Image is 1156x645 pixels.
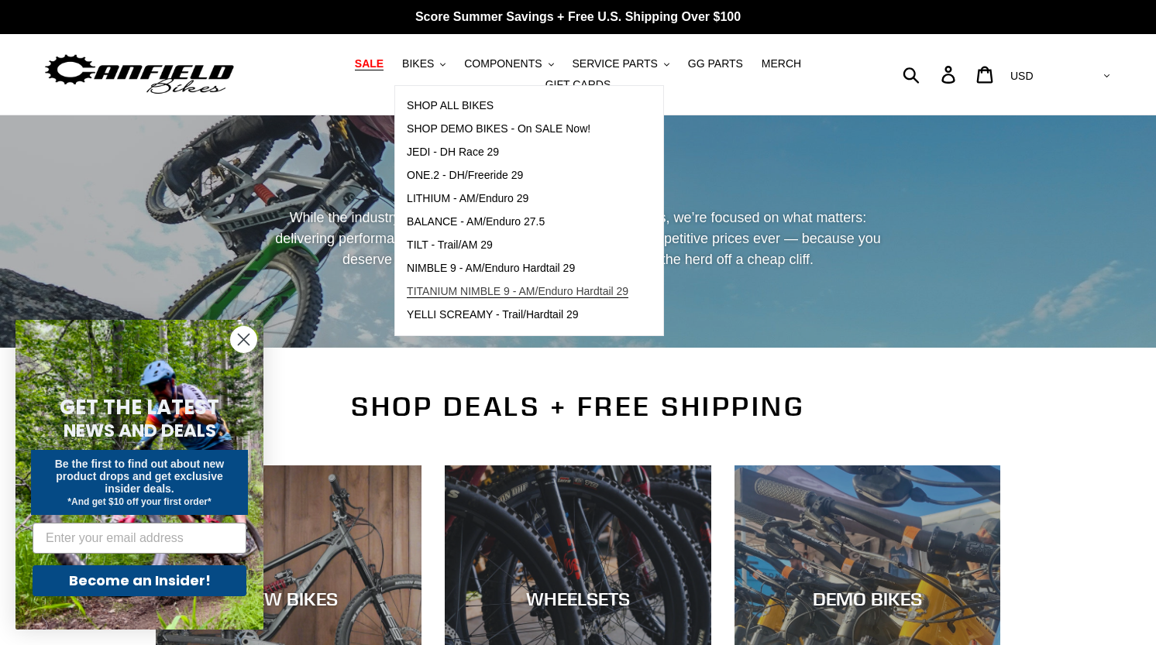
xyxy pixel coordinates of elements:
h2: SHOP DEALS + FREE SHIPPING [156,390,1000,423]
button: COMPONENTS [456,53,561,74]
span: NEWS AND DEALS [64,418,216,443]
span: COMPONENTS [464,57,542,70]
span: JEDI - DH Race 29 [407,146,499,159]
span: LITHIUM - AM/Enduro 29 [407,192,528,205]
span: SERVICE PARTS [572,57,657,70]
span: Be the first to find out about new product drops and get exclusive insider deals. [55,458,225,495]
span: GG PARTS [688,57,743,70]
span: GIFT CARDS [545,78,611,91]
div: WHEELSETS [445,587,710,609]
span: TILT - Trail/AM 29 [407,238,493,252]
a: SALE [347,53,391,74]
a: JEDI - DH Race 29 [395,141,640,164]
button: Become an Insider! [33,565,246,596]
a: GG PARTS [680,53,751,74]
input: Search [911,57,951,91]
button: SERVICE PARTS [564,53,676,74]
h2: REAL DEALS [156,172,1000,201]
a: ONE.2 - DH/Freeride 29 [395,164,640,187]
div: NEW BIKES [156,587,421,609]
a: SHOP DEMO BIKES - On SALE Now! [395,118,640,141]
span: SHOP DEMO BIKES - On SALE Now! [407,122,590,136]
span: ONE.2 - DH/Freeride 29 [407,169,523,182]
a: BALANCE - AM/Enduro 27.5 [395,211,640,234]
button: BIKES [394,53,453,74]
span: YELLI SCREAMY - Trail/Hardtail 29 [407,308,579,321]
input: Enter your email address [33,523,246,554]
span: MERCH [762,57,801,70]
img: Canfield Bikes [43,50,236,99]
a: TILT - Trail/AM 29 [395,234,640,257]
p: While the industry spirals into fire sales and factory closeouts, we’re focused on what matters: ... [261,208,895,291]
a: GIFT CARDS [538,74,619,95]
span: NIMBLE 9 - AM/Enduro Hardtail 29 [407,262,575,275]
a: LITHIUM - AM/Enduro 29 [395,187,640,211]
span: TITANIUM NIMBLE 9 - AM/Enduro Hardtail 29 [407,285,628,298]
span: SALE [355,57,384,70]
button: Close dialog [230,326,257,353]
span: *And get $10 off your first order* [67,496,211,507]
a: MERCH [754,53,809,74]
span: BALANCE - AM/Enduro 27.5 [407,215,545,228]
a: NIMBLE 9 - AM/Enduro Hardtail 29 [395,257,640,280]
a: YELLI SCREAMY - Trail/Hardtail 29 [395,304,640,327]
a: TITANIUM NIMBLE 9 - AM/Enduro Hardtail 29 [395,280,640,304]
a: SHOP ALL BIKES [395,94,640,118]
span: BIKES [402,57,434,70]
span: SHOP ALL BIKES [407,99,494,112]
div: DEMO BIKES [735,587,1000,609]
span: GET THE LATEST [60,393,219,421]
